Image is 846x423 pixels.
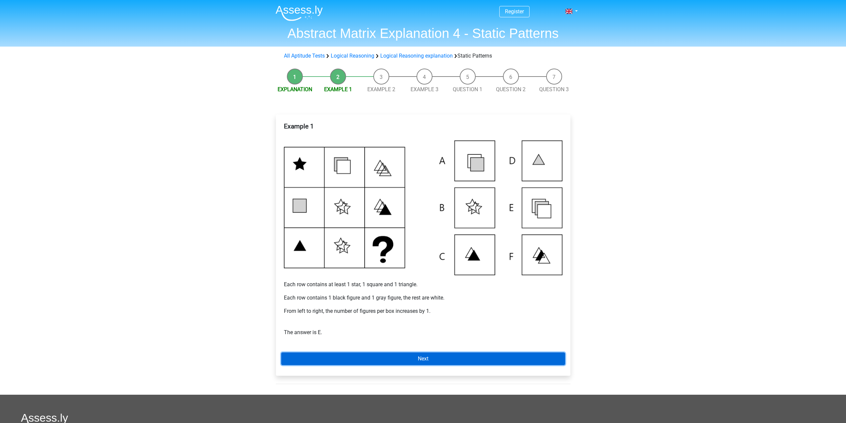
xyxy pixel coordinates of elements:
div: Static Patterns [281,52,565,60]
a: Question 1 [453,86,482,93]
a: Question 2 [496,86,526,93]
img: Assessly [276,5,323,21]
a: Example 2 [367,86,395,93]
p: From left to right, the number of figures per box increases by 1. [284,307,562,315]
p: The answer is E. [284,320,562,336]
a: Question 3 [539,86,569,93]
a: Register [505,8,524,15]
a: All Aptitude Tests [284,53,325,59]
a: Logical Reasoning [331,53,374,59]
a: Explanation [278,86,312,93]
h1: Abstract Matrix Explanation 4 - Static Patterns [270,25,576,41]
a: Example 1 [324,86,352,93]
p: Each row contains 1 black figure and 1 gray figure, the rest are white. [284,294,562,302]
a: Next [281,352,565,365]
p: Each row contains at least 1 star, 1 square and 1 triangle. [284,281,562,289]
a: Example 3 [411,86,438,93]
a: Logical Reasoning explanation [380,53,453,59]
img: Voorbeeld12.png [284,140,562,275]
b: Example 1 [284,122,314,130]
